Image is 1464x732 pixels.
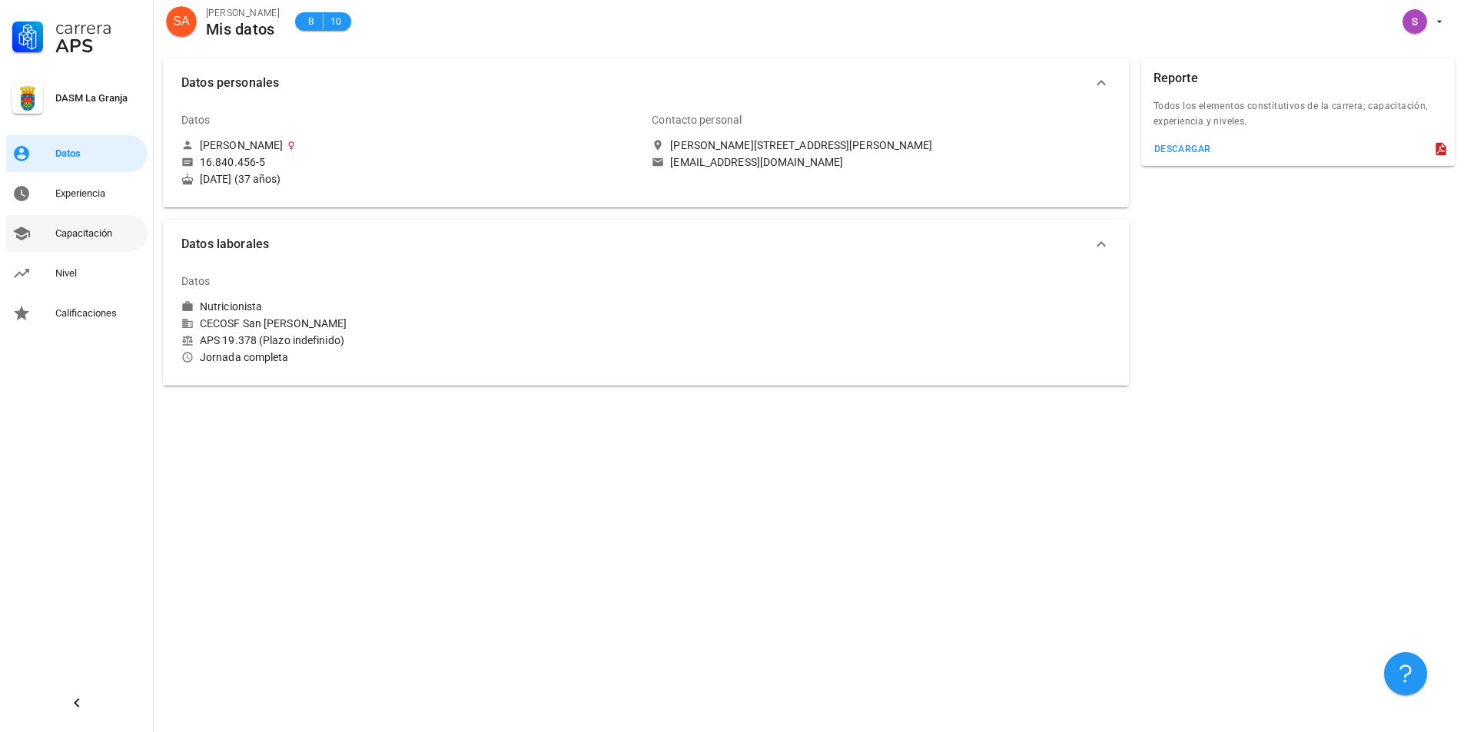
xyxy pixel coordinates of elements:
div: [PERSON_NAME] [200,138,283,152]
div: Jornada completa [181,350,639,364]
div: Mis datos [206,21,280,38]
div: Calificaciones [55,307,141,320]
div: CECOSF San [PERSON_NAME] [181,316,639,330]
div: Contacto personal [652,101,742,138]
div: [PERSON_NAME][STREET_ADDRESS][PERSON_NAME] [670,138,932,152]
div: Capacitación [55,227,141,240]
a: Calificaciones [6,295,148,332]
div: APS 19.378 (Plazo indefinido) [181,333,639,347]
div: Nivel [55,267,141,280]
a: Nivel [6,255,148,292]
span: B [304,14,317,29]
span: Datos personales [181,72,1092,94]
a: [PERSON_NAME][STREET_ADDRESS][PERSON_NAME] [652,138,1110,152]
div: DASM La Granja [55,92,141,104]
a: Experiencia [6,175,148,212]
div: APS [55,37,141,55]
div: Datos [55,147,141,160]
div: avatar [166,6,197,37]
div: Reporte [1154,58,1198,98]
button: Datos laborales [163,220,1129,269]
a: [EMAIL_ADDRESS][DOMAIN_NAME] [652,155,1110,169]
a: Capacitación [6,215,148,252]
button: descargar [1147,138,1217,160]
div: Todos los elementos constitutivos de la carrera; capacitación, experiencia y niveles. [1141,98,1455,138]
div: Carrera [55,18,141,37]
span: SA [173,6,189,37]
div: Nutricionista [200,300,262,313]
div: Experiencia [55,187,141,200]
span: 10 [330,14,342,29]
div: Datos [181,263,211,300]
div: descargar [1154,144,1211,154]
span: Datos laborales [181,234,1092,255]
a: Datos [6,135,148,172]
div: [DATE] (37 años) [181,172,639,186]
div: 16.840.456-5 [200,155,265,169]
div: [PERSON_NAME] [206,5,280,21]
div: avatar [1403,9,1427,34]
div: Datos [181,101,211,138]
div: [EMAIL_ADDRESS][DOMAIN_NAME] [670,155,843,169]
button: Datos personales [163,58,1129,108]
